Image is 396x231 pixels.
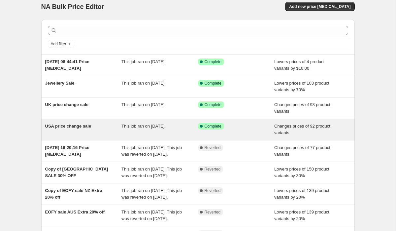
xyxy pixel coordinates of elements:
span: This job ran on [DATE]. This job was reverted on [DATE]. [121,210,182,221]
span: Lowers prices of 139 product variants by 20% [274,188,329,200]
span: [DATE] 16:29:16 Price [MEDICAL_DATA] [45,145,89,157]
span: [DATE] 08:44:41 Price [MEDICAL_DATA] [45,59,89,71]
span: This job ran on [DATE]. This job was reverted on [DATE]. [121,145,182,157]
span: EOFY sale AUS Extra 20% off [45,210,105,214]
span: Lowers prices of 103 product variants by 70% [274,81,329,92]
span: Add filter [51,41,66,47]
span: Complete [205,102,221,107]
span: Complete [205,124,221,129]
span: UK price change sale [45,102,89,107]
span: Reverted [205,167,221,172]
button: Add new price [MEDICAL_DATA] [285,2,354,11]
span: This job ran on [DATE]. This job was reverted on [DATE]. [121,167,182,178]
span: Add new price [MEDICAL_DATA] [289,4,350,9]
span: USA price change sale [45,124,91,129]
span: This job ran on [DATE]. [121,124,166,129]
span: Reverted [205,145,221,150]
span: This job ran on [DATE]. This job was reverted on [DATE]. [121,188,182,200]
span: Changes prices of 92 product variants [274,124,330,135]
span: Complete [205,81,221,86]
span: Complete [205,59,221,64]
button: Add filter [48,40,74,48]
span: Reverted [205,188,221,193]
span: Jewellery Sale [45,81,75,86]
span: Copy of EOFY sale NZ Extra 20% off [45,188,102,200]
span: Lowers prices of 150 product variants by 30% [274,167,329,178]
span: Changes prices of 77 product variants [274,145,330,157]
span: Changes prices of 93 product variants [274,102,330,114]
span: Lowers prices of 139 product variants by 20% [274,210,329,221]
span: Lowers prices of 4 product variants by $10.00 [274,59,324,71]
span: NA Bulk Price Editor [41,3,104,10]
span: Copy of [GEOGRAPHIC_DATA] SALE 30% OFF [45,167,108,178]
span: This job ran on [DATE]. [121,81,166,86]
span: This job ran on [DATE]. [121,102,166,107]
span: This job ran on [DATE]. [121,59,166,64]
span: Reverted [205,210,221,215]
